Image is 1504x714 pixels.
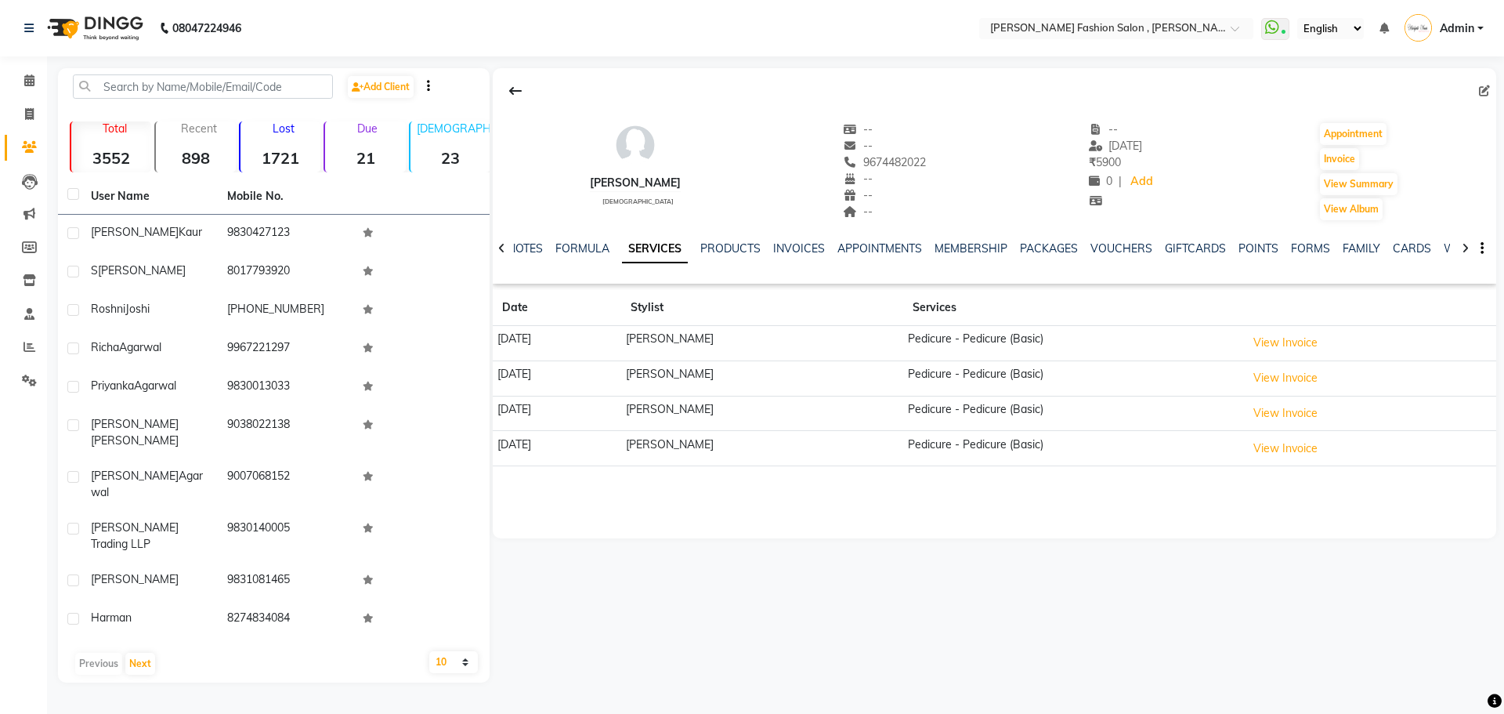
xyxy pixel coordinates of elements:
span: -- [844,188,873,202]
a: Add [1128,171,1155,193]
strong: 3552 [71,148,151,168]
p: [DEMOGRAPHIC_DATA] [417,121,490,136]
td: Pedicure - Pedicure (Basic) [903,396,1242,431]
span: [PERSON_NAME] [98,263,186,277]
span: -- [844,139,873,153]
div: Back to Client [499,76,532,106]
td: 9038022138 [218,407,354,458]
span: [PERSON_NAME] [91,572,179,586]
a: FORMULA [555,241,609,256]
a: POINTS [1238,241,1278,256]
span: [PERSON_NAME] [91,417,179,431]
td: 8274834084 [218,600,354,639]
a: PRODUCTS [700,241,761,256]
span: -- [844,205,873,219]
td: [PHONE_NUMBER] [218,292,354,330]
p: Recent [162,121,236,136]
td: 9830140005 [218,510,354,562]
button: View Invoice [1246,331,1325,355]
button: View Summary [1320,173,1397,195]
td: 9830427123 [218,215,354,253]
span: Agarwal [134,379,176,393]
th: Stylist [621,290,903,326]
span: Kaur [179,225,202,239]
p: Lost [247,121,320,136]
span: harman [91,611,132,625]
button: Appointment [1320,123,1386,145]
td: [PERSON_NAME] [621,326,903,361]
a: INVOICES [773,241,825,256]
td: [DATE] [493,431,621,466]
a: NOTES [508,241,543,256]
input: Search by Name/Mobile/Email/Code [73,74,333,99]
span: -- [844,172,873,186]
strong: 1721 [240,148,320,168]
button: View Invoice [1246,366,1325,390]
a: VOUCHERS [1090,241,1152,256]
th: Services [903,290,1242,326]
td: [DATE] [493,361,621,396]
span: S [91,263,98,277]
button: View Invoice [1246,401,1325,426]
span: 5900 [1089,155,1121,169]
td: Pedicure - Pedicure (Basic) [903,326,1242,361]
span: [PERSON_NAME] Trading LLP [91,520,179,551]
span: 9674482022 [844,155,927,169]
span: -- [1089,122,1119,136]
strong: 898 [156,148,236,168]
th: Date [493,290,621,326]
p: Total [78,121,151,136]
button: Next [125,653,155,675]
strong: 21 [325,148,405,168]
strong: 23 [410,148,490,168]
span: ₹ [1089,155,1096,169]
a: APPOINTMENTS [837,241,922,256]
a: FORMS [1291,241,1330,256]
button: View Album [1320,198,1383,220]
button: View Invoice [1246,437,1325,461]
span: -- [844,122,873,136]
span: [PERSON_NAME] [91,469,179,483]
td: 9967221297 [218,330,354,368]
p: Due [328,121,405,136]
a: CARDS [1393,241,1431,256]
td: 9830013033 [218,368,354,407]
span: [PERSON_NAME] [91,433,179,448]
a: Add Client [348,76,414,98]
a: FAMILY [1343,241,1380,256]
span: Richa [91,340,119,354]
span: [DATE] [1089,139,1143,153]
th: User Name [81,179,218,215]
td: [PERSON_NAME] [621,431,903,466]
span: Priyanka [91,379,134,393]
td: Pedicure - Pedicure (Basic) [903,431,1242,466]
td: [PERSON_NAME] [621,361,903,396]
span: Admin [1440,20,1474,37]
span: | [1119,173,1122,190]
a: SERVICES [622,235,688,263]
button: Invoice [1320,148,1359,170]
img: Admin [1405,14,1432,42]
img: avatar [612,121,659,169]
a: WALLET [1444,241,1488,256]
span: Joshi [125,302,150,316]
td: [PERSON_NAME] [621,396,903,431]
a: MEMBERSHIP [935,241,1007,256]
span: Roshni [91,302,125,316]
span: [DEMOGRAPHIC_DATA] [602,198,674,205]
a: GIFTCARDS [1165,241,1226,256]
td: [DATE] [493,326,621,361]
div: [PERSON_NAME] [590,175,681,191]
span: Agarwal [119,340,161,354]
td: 9007068152 [218,458,354,510]
th: Mobile No. [218,179,354,215]
span: [PERSON_NAME] [91,225,179,239]
td: [DATE] [493,396,621,431]
a: PACKAGES [1020,241,1078,256]
b: 08047224946 [172,6,241,50]
td: Pedicure - Pedicure (Basic) [903,361,1242,396]
span: 0 [1089,174,1112,188]
td: 9831081465 [218,562,354,600]
td: 8017793920 [218,253,354,292]
img: logo [40,6,147,50]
